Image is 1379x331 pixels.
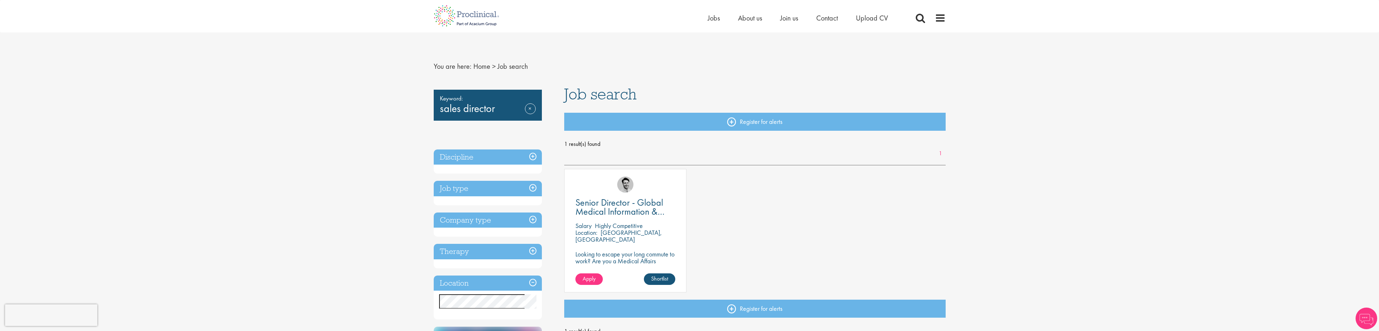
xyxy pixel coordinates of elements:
[595,222,643,230] p: Highly Competitive
[644,273,675,285] a: Shortlist
[1356,308,1377,329] img: Chatbot
[434,276,542,291] h3: Location
[575,196,664,227] span: Senior Director - Global Medical Information & Medical Affairs
[564,84,637,104] span: Job search
[473,62,490,71] a: breadcrumb link
[564,139,946,149] span: 1 result(s) found
[434,90,542,121] div: sales director
[498,62,528,71] span: Job search
[434,62,472,71] span: You are here:
[575,273,603,285] a: Apply
[434,244,542,259] h3: Therapy
[583,275,596,282] span: Apply
[564,113,946,131] a: Register for alerts
[575,222,592,230] span: Salary
[564,300,946,318] a: Register for alerts
[738,13,762,23] a: About us
[575,251,675,278] p: Looking to escape your long commute to work? Are you a Medical Affairs Professional? Unlock your ...
[816,13,838,23] a: Contact
[575,228,662,243] p: [GEOGRAPHIC_DATA], [GEOGRAPHIC_DATA]
[856,13,888,23] a: Upload CV
[575,198,675,216] a: Senior Director - Global Medical Information & Medical Affairs
[935,149,946,158] a: 1
[5,304,97,326] iframe: reCAPTCHA
[434,149,542,165] h3: Discipline
[525,103,536,124] a: Remove
[780,13,798,23] a: Join us
[434,181,542,196] h3: Job type
[492,62,496,71] span: >
[434,213,542,228] h3: Company type
[575,228,597,237] span: Location:
[708,13,720,23] a: Jobs
[617,176,633,193] img: Thomas Pinnock
[440,93,536,103] span: Keyword:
